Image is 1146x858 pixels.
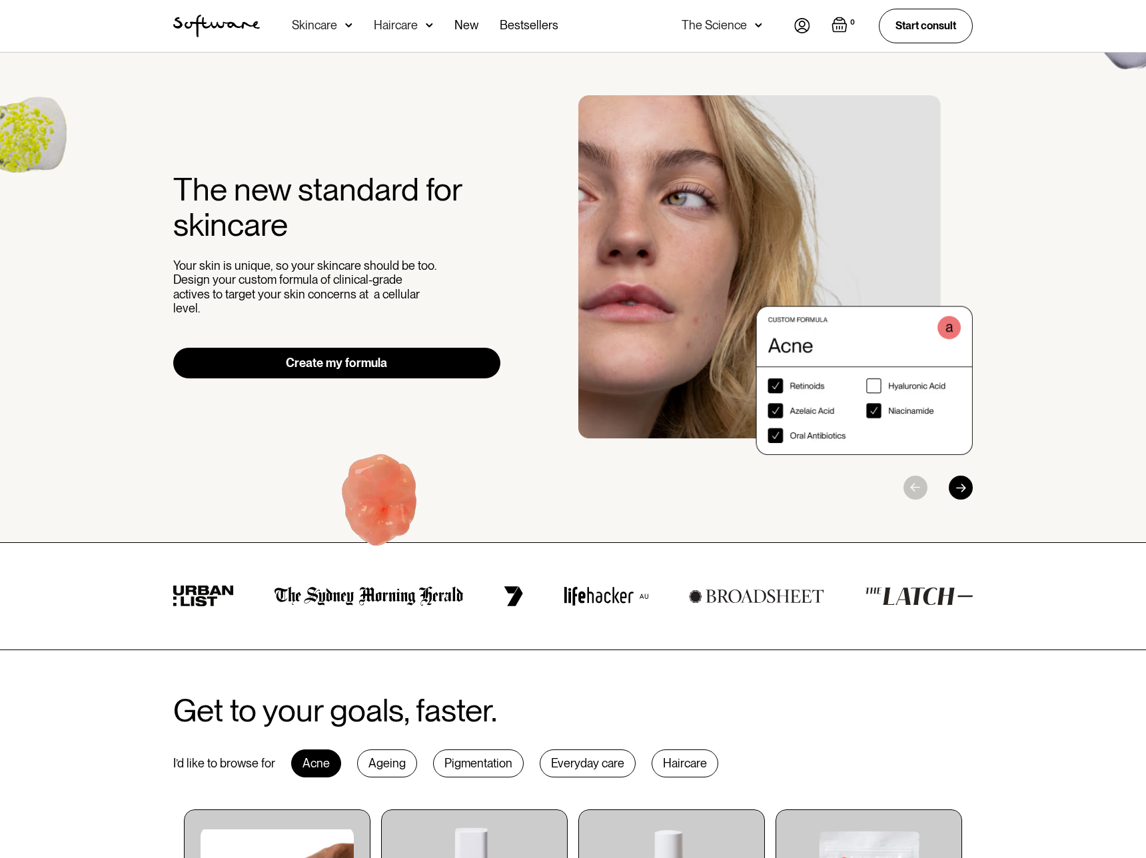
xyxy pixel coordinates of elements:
[275,586,463,606] img: the Sydney morning herald logo
[682,19,747,32] div: The Science
[345,19,352,32] img: arrow down
[298,424,464,587] img: Hydroquinone (skin lightening agent)
[578,95,973,455] div: 1 / 3
[652,749,718,777] div: Haircare
[426,19,433,32] img: arrow down
[357,749,417,777] div: Ageing
[832,17,858,35] a: Open empty cart
[173,693,497,728] h2: Get to your goals, faster.
[374,19,418,32] div: Haircare
[879,9,973,43] a: Start consult
[540,749,636,777] div: Everyday care
[291,749,341,777] div: Acne
[564,586,648,606] img: lifehacker logo
[173,15,260,37] img: Software Logo
[848,17,858,29] div: 0
[755,19,762,32] img: arrow down
[865,587,973,606] img: the latch logo
[689,589,824,604] img: broadsheet logo
[949,476,973,500] div: Next slide
[292,19,337,32] div: Skincare
[173,15,260,37] a: home
[173,258,440,316] p: Your skin is unique, so your skincare should be too. Design your custom formula of clinical-grade...
[173,348,500,378] a: Create my formula
[173,586,234,607] img: urban list logo
[433,749,524,777] div: Pigmentation
[173,172,500,242] h2: The new standard for skincare
[173,756,275,771] div: I’d like to browse for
